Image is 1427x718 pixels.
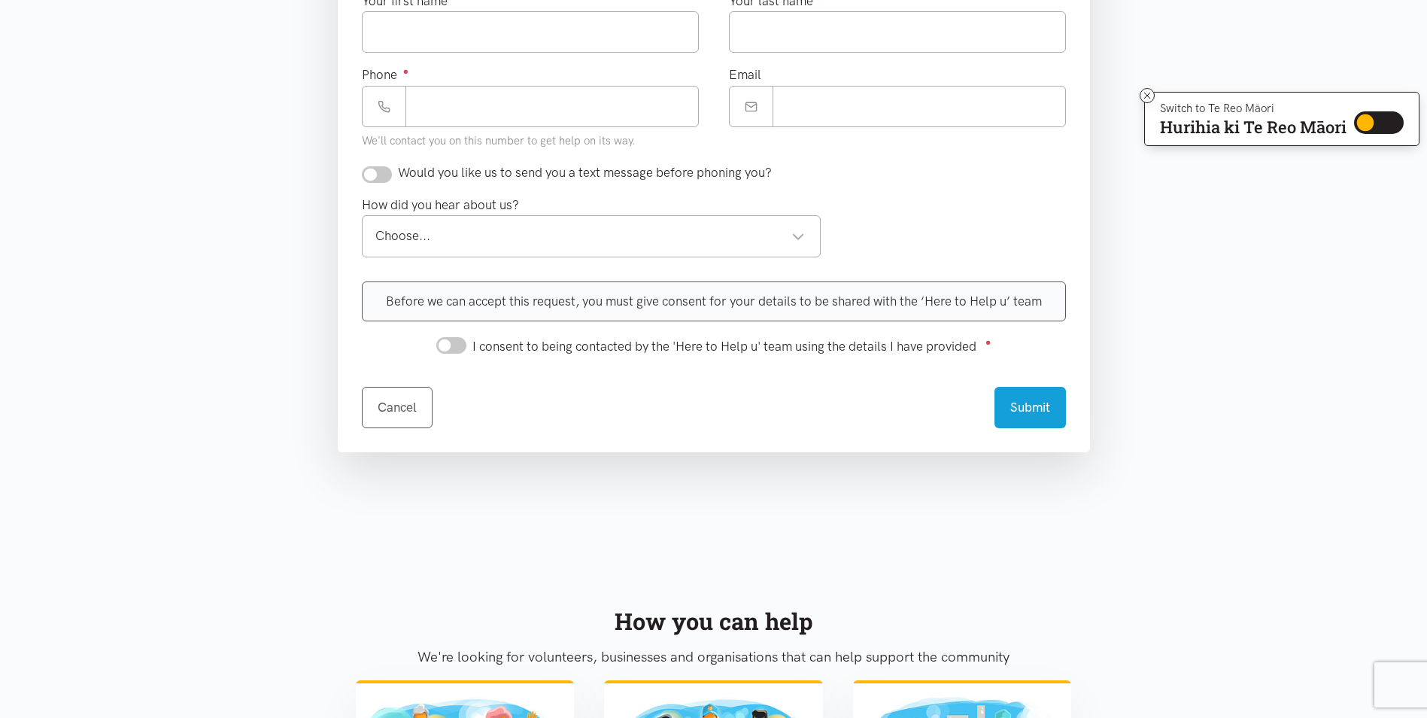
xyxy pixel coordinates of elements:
[729,65,761,85] label: Email
[405,86,699,127] input: Phone number
[985,336,991,348] sup: ●
[403,65,409,77] sup: ●
[1160,104,1347,113] p: Switch to Te Reo Māori
[356,646,1072,668] p: We're looking for volunteers, businesses and organisations that can help support the community
[375,226,806,246] div: Choose...
[362,281,1066,321] div: Before we can accept this request, you must give consent for your details to be shared with the ‘...
[362,134,636,148] small: We'll contact you on this number to get help on its way.
[362,195,519,215] label: How did you hear about us?
[362,387,433,428] a: Cancel
[1160,120,1347,134] p: Hurihia ki Te Reo Māori
[472,339,976,354] span: I consent to being contacted by the 'Here to Help u' team using the details I have provided
[773,86,1066,127] input: Email
[356,603,1072,640] div: How you can help
[994,387,1066,428] button: Submit
[362,65,409,85] label: Phone
[398,165,772,180] span: Would you like us to send you a text message before phoning you?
